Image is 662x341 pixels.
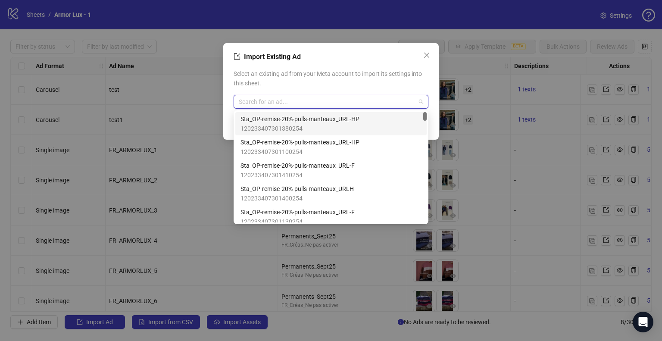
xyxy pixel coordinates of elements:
div: Sta_OP-remise-20%-pulls-manteaux_URL-F [235,205,427,228]
span: 120233407301410254 [240,170,355,180]
span: Sta_OP-remise-20%-pulls-manteaux_URLH [240,184,354,194]
span: 120233407301380254 [240,124,359,133]
div: Open Intercom Messenger [633,312,653,332]
span: Sta_OP-remise-20%-pulls-manteaux_URL-F [240,207,355,217]
button: Close [420,48,434,62]
div: Sta_OP-remise-20%-pulls-manteaux_URL-F [235,159,427,182]
div: Sta_OP-remise-20%-pulls-manteaux_URLH [235,182,427,205]
div: Sta_OP-remise-20%-pulls-manteaux_URL-HP [235,135,427,159]
span: 120233407301100254 [240,147,359,156]
span: 120233407301400254 [240,194,354,203]
div: Sta_OP-remise-20%-pulls-manteaux_URL-HP [235,112,427,135]
span: import [234,53,240,60]
span: Sta_OP-remise-20%-pulls-manteaux_URL-F [240,161,355,170]
span: Sta_OP-remise-20%-pulls-manteaux_URL-HP [240,138,359,147]
span: close [423,52,430,59]
span: Import Existing Ad [244,53,301,61]
span: 120233407301130254 [240,217,355,226]
span: Sta_OP-remise-20%-pulls-manteaux_URL-HP [240,114,359,124]
span: Select an existing ad from your Meta account to import its settings into this sheet. [234,69,428,88]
